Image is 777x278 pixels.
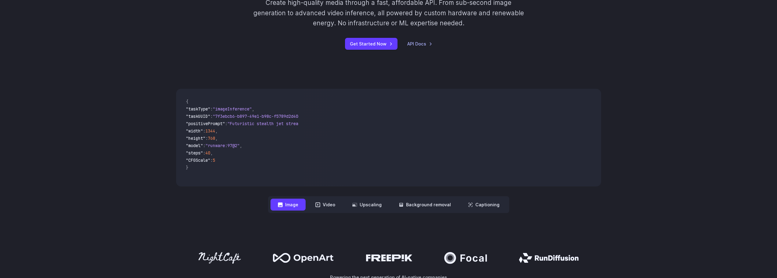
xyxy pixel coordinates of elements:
button: Captioning [461,199,507,211]
span: "taskUUID" [186,114,210,119]
span: "taskType" [186,106,210,112]
span: , [210,150,213,156]
span: "steps" [186,150,203,156]
span: "Futuristic stealth jet streaking through a neon-lit cityscape with glowing purple exhaust" [227,121,450,126]
button: Video [308,199,343,211]
span: , [252,106,254,112]
span: "width" [186,128,203,134]
a: API Docs [407,40,432,47]
span: : [225,121,227,126]
span: : [210,157,213,163]
span: "runware:97@2" [205,143,240,148]
span: : [203,128,205,134]
span: : [210,106,213,112]
span: "7f3ebcb6-b897-49e1-b98c-f5789d2d40d7" [213,114,306,119]
span: 1344 [205,128,215,134]
span: 5 [213,157,215,163]
span: "imageInference" [213,106,252,112]
span: } [186,165,188,170]
span: "CFGScale" [186,157,210,163]
span: , [240,143,242,148]
span: : [210,114,213,119]
span: "height" [186,135,205,141]
button: Upscaling [345,199,389,211]
span: , [215,128,218,134]
span: { [186,99,188,104]
span: , [215,135,218,141]
button: Background removal [391,199,458,211]
a: Get Started Now [345,38,398,50]
span: 768 [208,135,215,141]
button: Image [270,199,306,211]
span: : [203,143,205,148]
span: "positivePrompt" [186,121,225,126]
span: : [205,135,208,141]
span: 40 [205,150,210,156]
span: "model" [186,143,203,148]
span: : [203,150,205,156]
